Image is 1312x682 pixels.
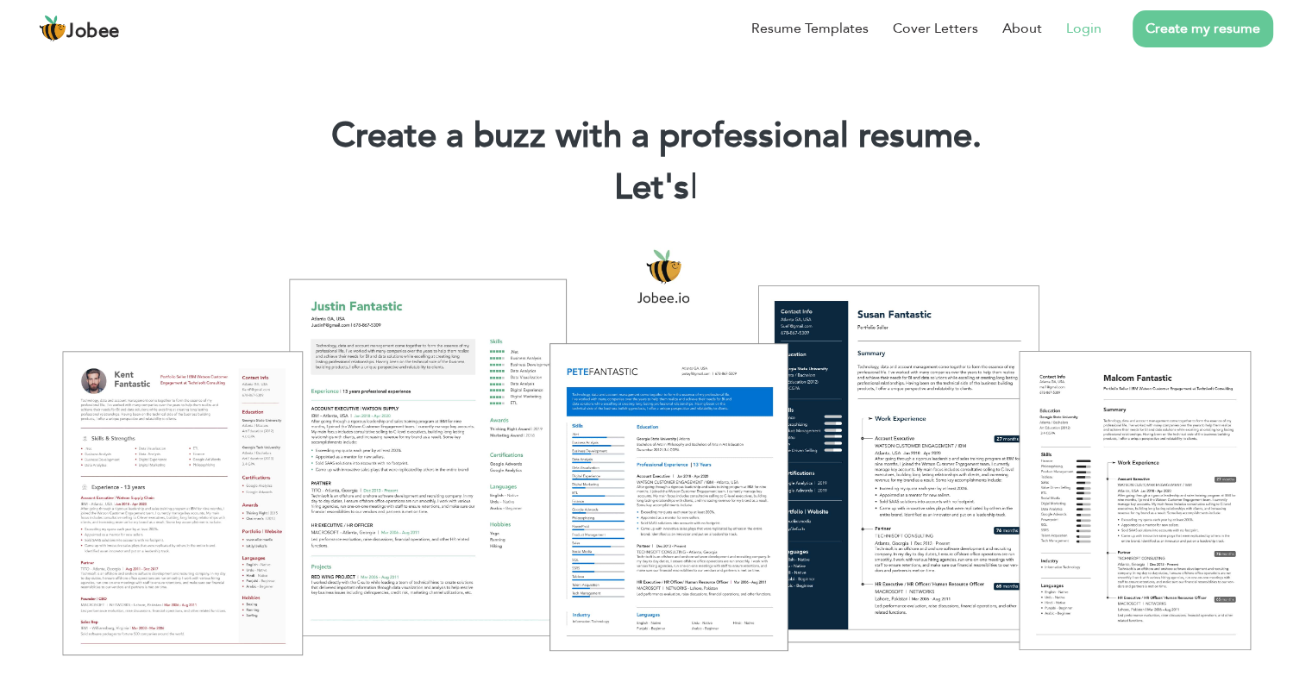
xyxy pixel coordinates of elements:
[1066,18,1102,39] a: Login
[39,15,66,42] img: jobee.io
[1133,10,1273,47] a: Create my resume
[26,166,1286,210] h2: Let's
[690,164,698,211] span: |
[26,114,1286,159] h1: Create a buzz with a professional resume.
[751,18,869,39] a: Resume Templates
[893,18,978,39] a: Cover Letters
[66,22,120,41] span: Jobee
[39,15,120,42] a: Jobee
[1002,18,1042,39] a: About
